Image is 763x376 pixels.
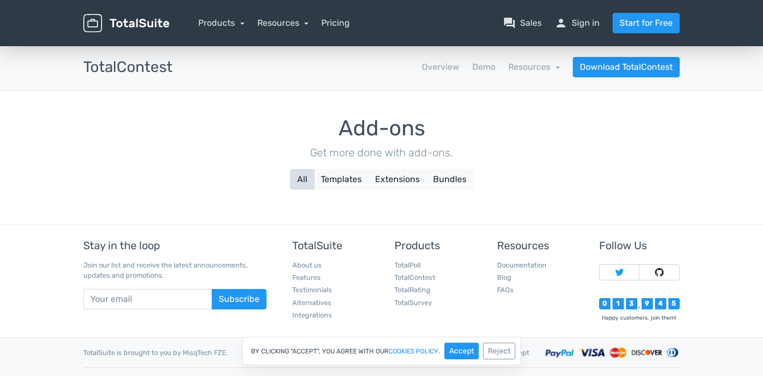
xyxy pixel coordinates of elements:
a: TotalSurvey [394,299,432,307]
div: 4 [655,298,666,309]
div: 9 [642,298,653,309]
a: Download TotalContest [573,57,680,77]
a: Products [198,18,244,28]
a: Demo [472,61,495,74]
a: TotalRating [394,286,430,294]
h5: Products [394,240,475,251]
button: Bundles [426,169,473,190]
img: Follow TotalSuite on Twitter [615,268,624,277]
h5: Resources [497,240,578,251]
a: Resources [257,18,309,28]
div: 5 [668,298,680,309]
a: Documentation [497,261,546,269]
button: Accept [444,343,479,359]
a: TotalPoll [394,261,421,269]
a: Features [292,273,321,281]
div: , [637,302,642,309]
a: Pricing [321,17,350,30]
a: cookies policy [388,348,438,355]
h5: TotalSuite [292,240,373,251]
button: Reject [483,343,515,359]
p: Get more done with add-ons. [83,144,680,161]
h5: Follow Us [599,240,680,251]
button: Subscribe [212,289,267,309]
input: Your email [83,289,212,309]
a: Testimonials [292,286,332,294]
img: TotalSuite for WordPress [83,14,169,33]
a: personSign in [555,17,600,30]
a: Integrations [292,311,332,319]
div: Happy customers, join them! [599,314,680,322]
div: By clicking "Accept", you agree with our . [242,337,521,365]
h5: Stay in the loop [83,240,267,251]
p: Join our list and receive the latest announcements, updates and promotions. [83,260,267,280]
img: Follow TotalSuite on Github [655,268,664,277]
a: Resources [508,62,560,72]
a: About us [292,261,322,269]
button: Templates [314,169,369,190]
a: question_answerSales [503,17,542,30]
span: question_answer [503,17,516,30]
button: All [290,169,314,190]
span: person [555,17,567,30]
div: 1 [613,298,624,309]
a: FAQs [497,286,514,294]
a: TotalContest [394,273,435,281]
div: 3 [626,298,637,309]
a: Alternatives [292,299,332,307]
a: Start for Free [613,13,680,33]
h1: Add-ons [83,117,680,140]
a: Blog [497,273,512,281]
div: 0 [599,298,610,309]
a: Overview [422,61,459,74]
h3: TotalContest [83,59,172,76]
button: Extensions [368,169,427,190]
